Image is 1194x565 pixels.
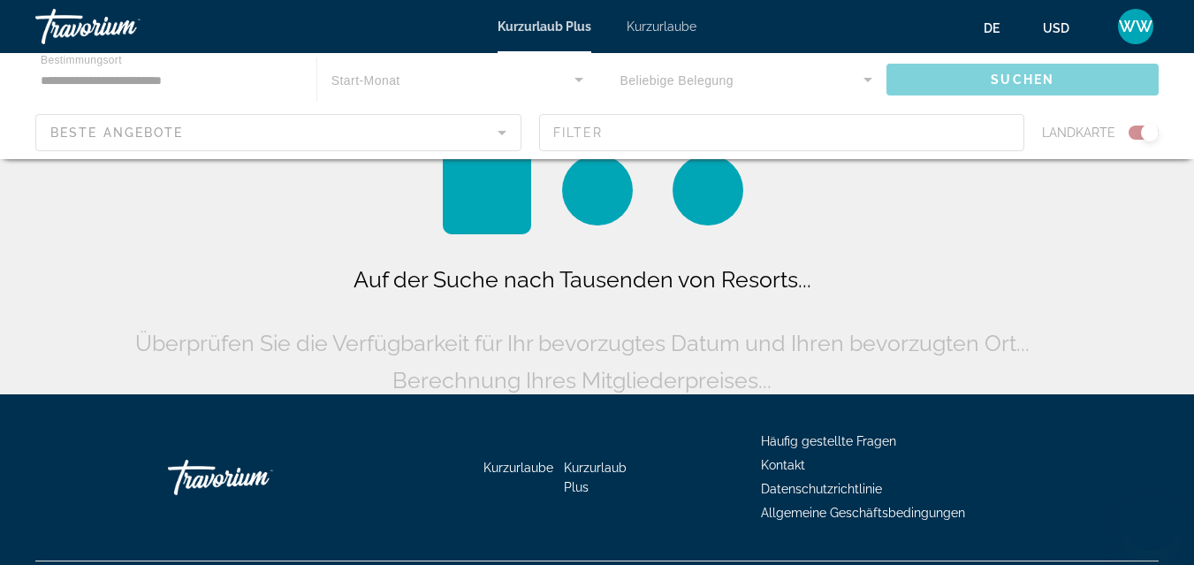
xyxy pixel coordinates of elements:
[984,15,1016,41] button: Sprache ändern
[564,461,627,494] a: Kurzurlaub Plus
[1043,15,1086,41] button: Währung ändern
[1123,494,1180,551] iframe: Schaltfläche zum Öffnen des Messaging-Fensters
[1113,8,1159,45] button: Benutzermenü
[1119,18,1152,35] span: WW
[392,367,772,393] span: Berechnung Ihres Mitgliederpreises...
[168,451,345,504] a: Geh nach Hause
[354,266,811,293] span: Auf der Suche nach Tausenden von Resorts...
[35,4,212,50] a: Travorium
[627,19,696,34] a: Kurzurlaube
[761,506,965,520] a: Allgemeine Geschäftsbedingungen
[984,21,1000,35] span: De
[1043,21,1069,35] span: USD
[483,461,553,475] a: Kurzurlaube
[761,434,896,448] a: Häufig gestellte Fragen
[761,458,805,472] a: Kontakt
[761,482,882,496] a: Datenschutzrichtlinie
[135,330,1030,356] span: Überprüfen Sie die Verfügbarkeit für Ihr bevorzugtes Datum und Ihren bevorzugten Ort...
[498,19,591,34] a: Kurzurlaub Plus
